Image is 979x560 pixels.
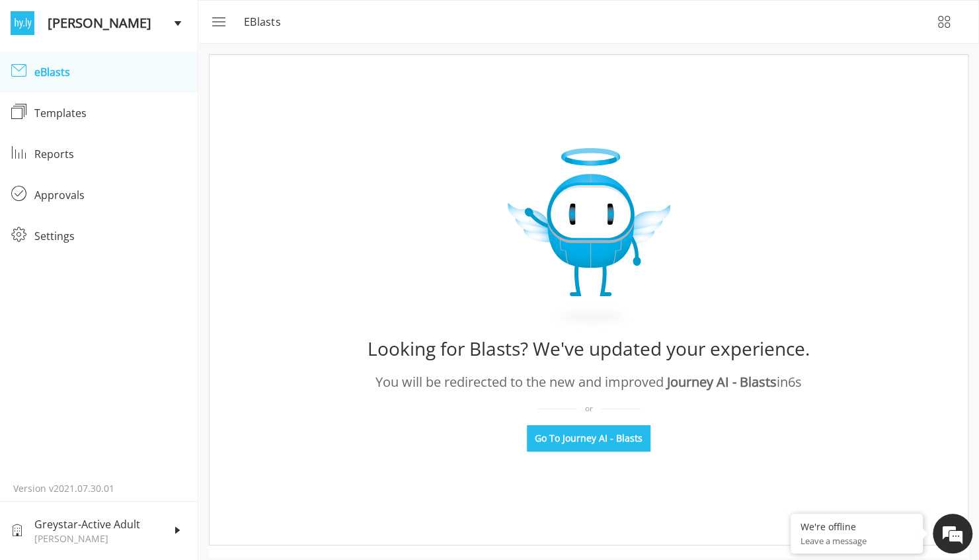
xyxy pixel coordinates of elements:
[801,520,913,533] div: We're offline
[48,13,174,33] span: [PERSON_NAME]
[13,482,184,495] p: Version v2021.07.30.01
[34,146,187,162] div: Reports
[667,373,777,391] span: Journey AI - Blasts
[527,425,650,452] button: Go To Journey AI - Blasts
[34,187,187,203] div: Approvals
[202,6,233,38] button: menu
[537,403,641,415] div: or
[34,105,187,121] div: Templates
[34,64,187,80] div: eBlasts
[801,535,913,547] p: Leave a message
[11,11,34,35] img: logo
[375,372,802,392] div: You will be redirected to the new and improved in 6 s
[535,432,643,445] span: Go To Journey AI - Blasts
[244,14,289,30] p: eBlasts
[368,333,810,364] div: Looking for Blasts? We've updated your experience.
[34,228,187,244] div: Settings
[508,148,670,329] img: expiry_Image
